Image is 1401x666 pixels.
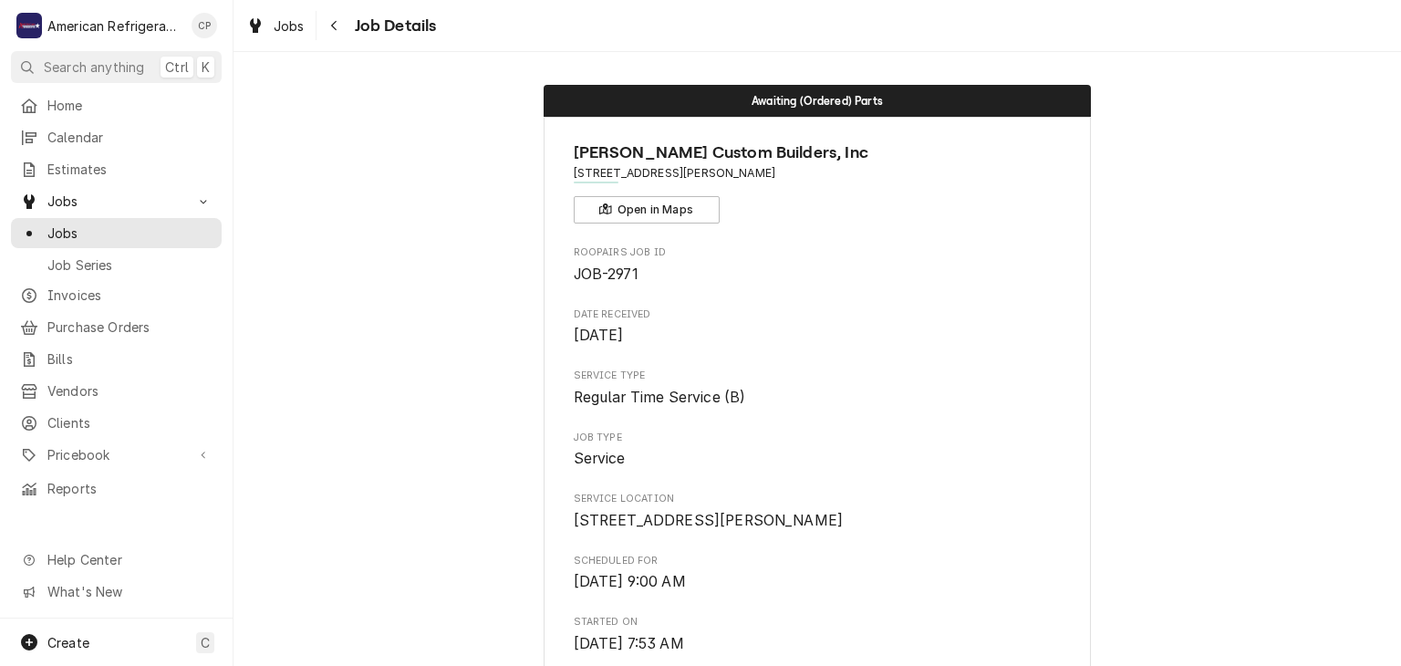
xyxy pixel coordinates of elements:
[574,389,746,406] span: Regular Time Service (B)
[47,381,213,401] span: Vendors
[47,224,213,243] span: Jobs
[574,387,1062,409] span: Service Type
[16,13,42,38] div: American Refrigeration LLC's Avatar
[47,192,185,211] span: Jobs
[574,165,1062,182] span: Address
[574,615,1062,630] span: Started On
[349,14,437,38] span: Job Details
[11,218,222,248] a: Jobs
[11,376,222,406] a: Vendors
[574,448,1062,470] span: Job Type
[574,573,686,590] span: [DATE] 9:00 AM
[274,16,305,36] span: Jobs
[47,582,211,601] span: What's New
[47,128,213,147] span: Calendar
[47,413,213,432] span: Clients
[11,122,222,152] a: Calendar
[574,492,1062,531] div: Service Location
[11,312,222,342] a: Purchase Orders
[574,264,1062,286] span: Roopairs Job ID
[574,140,1062,224] div: Client Information
[574,554,1062,568] span: Scheduled For
[11,440,222,470] a: Go to Pricebook
[44,57,144,77] span: Search anything
[574,512,844,529] span: [STREET_ADDRESS][PERSON_NAME]
[192,13,217,38] div: Cordel Pyle's Avatar
[574,635,684,652] span: [DATE] 7:53 AM
[574,450,626,467] span: Service
[574,140,1062,165] span: Name
[47,479,213,498] span: Reports
[239,11,312,41] a: Jobs
[47,445,185,464] span: Pricebook
[47,96,213,115] span: Home
[192,13,217,38] div: CP
[574,554,1062,593] div: Scheduled For
[574,245,1062,285] div: Roopairs Job ID
[574,307,1062,347] div: Date Received
[11,250,222,280] a: Job Series
[11,90,222,120] a: Home
[574,369,1062,383] span: Service Type
[574,633,1062,655] span: Started On
[47,349,213,369] span: Bills
[11,51,222,83] button: Search anythingCtrlK
[752,95,883,107] span: Awaiting (Ordered) Parts
[320,11,349,40] button: Navigate back
[544,85,1091,117] div: Status
[47,550,211,569] span: Help Center
[574,196,720,224] button: Open in Maps
[574,615,1062,654] div: Started On
[574,571,1062,593] span: Scheduled For
[47,286,213,305] span: Invoices
[11,545,222,575] a: Go to Help Center
[16,13,42,38] div: A
[47,160,213,179] span: Estimates
[47,255,213,275] span: Job Series
[574,369,1062,408] div: Service Type
[574,327,624,344] span: [DATE]
[574,325,1062,347] span: Date Received
[11,473,222,504] a: Reports
[11,280,222,310] a: Invoices
[574,431,1062,445] span: Job Type
[47,317,213,337] span: Purchase Orders
[574,431,1062,470] div: Job Type
[165,57,189,77] span: Ctrl
[574,492,1062,506] span: Service Location
[11,186,222,216] a: Go to Jobs
[574,510,1062,532] span: Service Location
[11,408,222,438] a: Clients
[574,265,638,283] span: JOB-2971
[201,633,210,652] span: C
[11,154,222,184] a: Estimates
[11,344,222,374] a: Bills
[574,307,1062,322] span: Date Received
[202,57,210,77] span: K
[574,245,1062,260] span: Roopairs Job ID
[47,16,182,36] div: American Refrigeration LLC
[11,577,222,607] a: Go to What's New
[47,635,89,650] span: Create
